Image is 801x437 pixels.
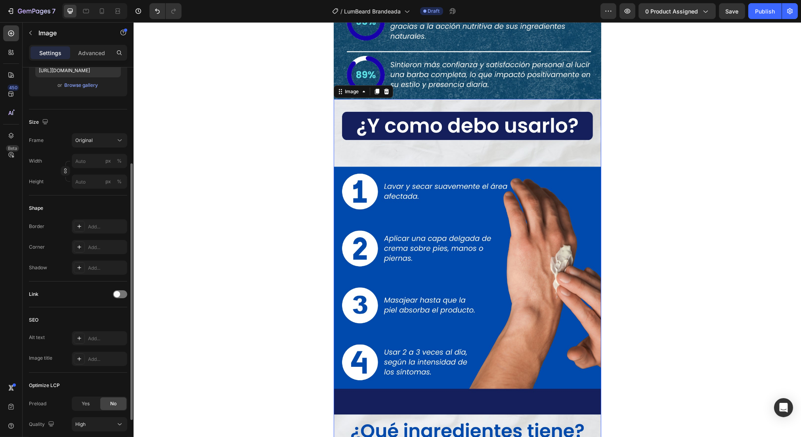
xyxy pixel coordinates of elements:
input: https://example.com/image.jpg [35,63,121,77]
div: Add... [88,335,125,342]
p: 7 [52,6,55,16]
label: Height [29,178,44,185]
label: Frame [29,137,44,144]
button: Save [719,3,745,19]
span: No [110,400,117,407]
div: Quality [29,419,56,430]
span: High [75,421,86,427]
div: Undo/Redo [149,3,182,19]
div: Preload [29,400,46,407]
div: Open Intercom Messenger [774,398,793,417]
div: Add... [88,223,125,230]
div: Corner [29,243,45,251]
input: px% [72,154,127,168]
div: Add... [88,264,125,272]
div: Shadow [29,264,47,271]
input: px% [72,174,127,189]
span: Save [726,8,739,15]
div: Optimize LCP [29,382,60,389]
label: Width [29,157,42,165]
button: px [115,177,124,186]
span: Yes [82,400,90,407]
div: % [117,157,122,165]
div: Link [29,291,38,298]
div: Border [29,223,44,230]
div: Beta [6,145,19,151]
span: LumBeard Brandeada [344,7,401,15]
button: High [72,417,127,431]
div: px [105,178,111,185]
div: Add... [88,356,125,363]
button: Publish [748,3,782,19]
span: or [58,80,63,90]
button: 7 [3,3,59,19]
div: Image [210,66,227,73]
div: Alt text [29,334,45,341]
p: Advanced [78,49,105,57]
div: Add... [88,244,125,251]
div: 450 [8,84,19,91]
div: % [117,178,122,185]
span: Draft [428,8,440,15]
div: Image title [29,355,52,362]
button: Browse gallery [64,81,99,89]
span: 0 product assigned [645,7,698,15]
div: Size [29,117,50,128]
button: Original [72,133,127,148]
div: Publish [755,7,775,15]
button: px [115,156,124,166]
div: Shape [29,205,43,212]
p: Image [38,28,106,38]
button: % [103,156,113,166]
button: 0 product assigned [639,3,716,19]
p: Settings [39,49,61,57]
div: Browse gallery [65,82,98,89]
span: / [341,7,343,15]
div: SEO [29,316,38,324]
span: Original [75,137,93,144]
button: % [103,177,113,186]
iframe: Design area [134,22,801,437]
div: px [105,157,111,165]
